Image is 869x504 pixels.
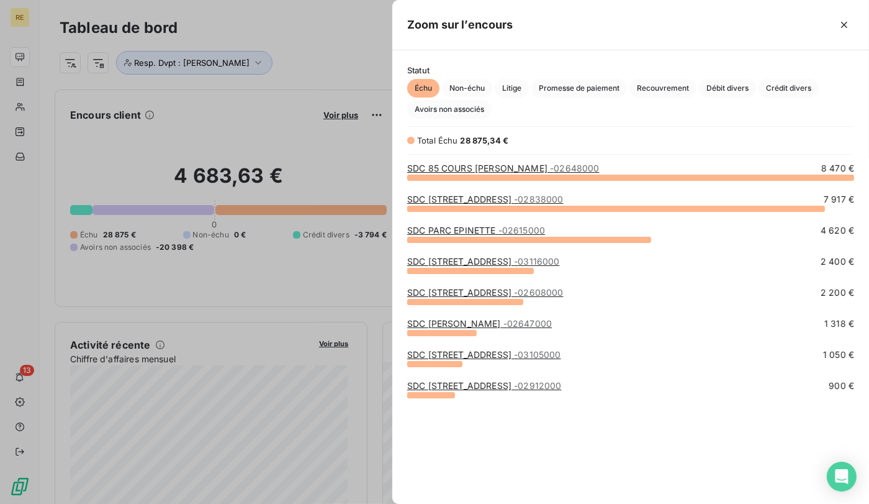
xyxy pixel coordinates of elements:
[531,79,627,98] button: Promesse de paiement
[407,287,564,298] a: SDC [STREET_ADDRESS]
[461,135,509,145] span: 28 875,34 €
[629,79,696,98] button: Recouvrement
[407,163,599,173] a: SDC 85 COURS [PERSON_NAME]
[514,287,563,298] span: - 02608000
[821,286,854,299] span: 2 200 €
[550,163,599,173] span: - 02648000
[407,100,492,119] button: Avoirs non associés
[495,79,529,98] button: Litige
[498,225,545,236] span: - 02615000
[514,380,561,391] span: - 02912000
[407,318,552,329] a: SDC [PERSON_NAME]
[821,162,854,175] span: 8 470 €
[824,193,854,206] span: 7 917 €
[821,255,854,268] span: 2 400 €
[407,380,562,391] a: SDC [STREET_ADDRESS]
[407,225,545,236] a: SDC PARC EPINETTE
[514,256,559,267] span: - 03116000
[407,65,854,75] span: Statut
[514,194,563,204] span: - 02838000
[407,79,439,98] button: Échu
[407,16,513,34] h5: Zoom sur l’encours
[759,79,819,98] button: Crédit divers
[407,349,561,360] a: SDC [STREET_ADDRESS]
[824,318,854,330] span: 1 318 €
[827,462,857,492] div: Open Intercom Messenger
[407,256,560,267] a: SDC [STREET_ADDRESS]
[514,349,561,360] span: - 03105000
[442,79,492,98] button: Non-échu
[821,224,854,237] span: 4 620 €
[823,349,854,361] span: 1 050 €
[392,162,869,489] div: grid
[829,380,854,392] span: 900 €
[407,194,564,204] a: SDC [STREET_ADDRESS]
[503,318,552,329] span: - 02647000
[417,135,458,145] span: Total Échu
[699,79,756,98] button: Débit divers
